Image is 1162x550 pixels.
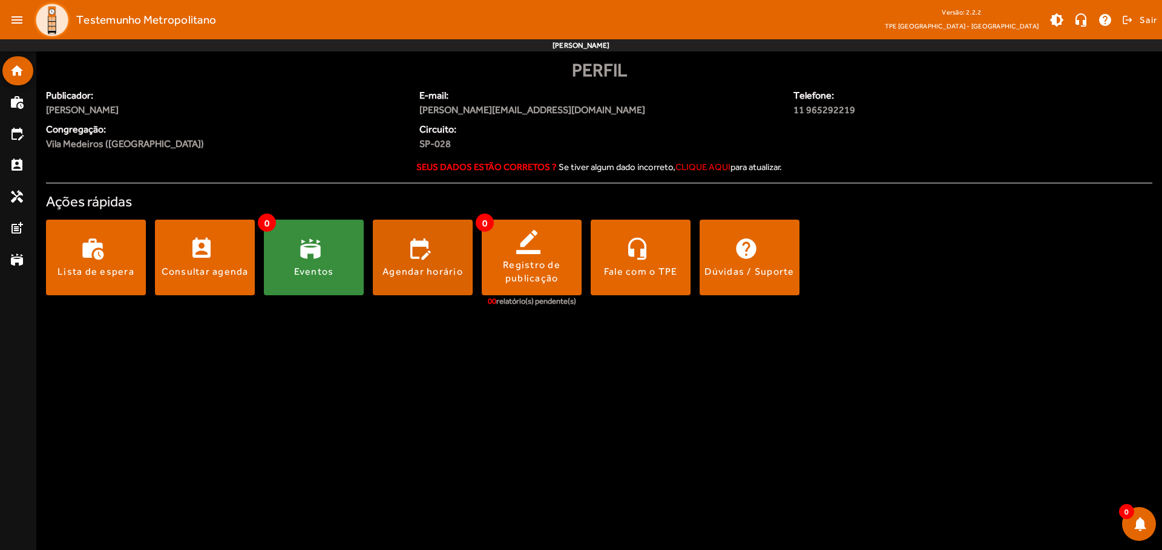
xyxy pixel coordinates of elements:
[559,162,782,172] span: Se tiver algum dado incorreto, para atualizar.
[373,220,473,295] button: Agendar horário
[34,2,70,38] img: Logo TPE
[46,122,405,137] span: Congregação:
[476,214,494,232] span: 0
[10,252,24,267] mat-icon: stadium
[482,258,582,286] div: Registro de publicação
[46,193,1152,211] h4: Ações rápidas
[700,220,799,295] button: Dúvidas / Suporte
[258,214,276,232] span: 0
[793,103,1059,117] span: 11 965292219
[10,158,24,172] mat-icon: perm_contact_calendar
[10,95,24,110] mat-icon: work_history
[46,103,405,117] span: [PERSON_NAME]
[419,88,778,103] span: E-mail:
[155,220,255,295] button: Consultar agenda
[264,220,364,295] button: Eventos
[488,295,576,307] div: relatório(s) pendente(s)
[591,220,691,295] button: Fale com o TPE
[57,265,134,278] div: Lista de espera
[10,221,24,235] mat-icon: post_add
[162,265,249,278] div: Consultar agenda
[488,296,496,306] span: 00
[10,189,24,204] mat-icon: handyman
[885,20,1039,32] span: TPE [GEOGRAPHIC_DATA] - [GEOGRAPHIC_DATA]
[10,126,24,141] mat-icon: edit_calendar
[419,122,592,137] span: Circuito:
[604,265,678,278] div: Fale com o TPE
[1120,11,1157,29] button: Sair
[885,5,1039,20] div: Versão: 2.2.2
[793,88,1059,103] span: Telefone:
[1119,504,1134,519] span: 0
[46,220,146,295] button: Lista de espera
[419,103,778,117] span: [PERSON_NAME][EMAIL_ADDRESS][DOMAIN_NAME]
[46,56,1152,83] div: Perfil
[1140,10,1157,30] span: Sair
[419,137,592,151] span: SP-028
[76,10,216,30] span: Testemunho Metropolitano
[10,64,24,78] mat-icon: home
[294,265,334,278] div: Eventos
[5,8,29,32] mat-icon: menu
[46,137,204,151] span: Vila Medeiros ([GEOGRAPHIC_DATA])
[29,2,216,38] a: Testemunho Metropolitano
[46,88,405,103] span: Publicador:
[416,162,557,172] strong: Seus dados estão corretos ?
[675,162,730,172] span: clique aqui
[704,265,794,278] div: Dúvidas / Suporte
[482,220,582,295] button: Registro de publicação
[382,265,463,278] div: Agendar horário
